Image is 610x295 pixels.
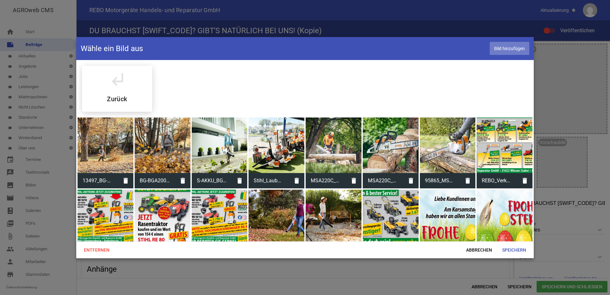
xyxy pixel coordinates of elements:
span: Bild hinzufügen [490,42,529,55]
span: 13497_BG-BGA200-EU-AW-015_EU - usable RoW.jpg [78,172,118,189]
i: delete [460,173,475,188]
span: REBO_Verkaufsoffen_11-06-23_WIN.jpg [477,172,517,189]
span: Speichern [497,244,531,256]
span: S-AKKU_BGA85_PRIVAT-klein1.jpg [192,172,232,189]
div: Angebote (Anzeigen) [82,66,152,112]
i: delete [118,173,133,188]
span: Entfernen [79,244,115,256]
h4: Wähle ein Bild aus [81,43,143,54]
span: Abbrechen [461,244,497,256]
span: 95865_MSA220C-Usage-EU_HQ_P_2022-08_0002_EU - usable RoW.jpg [420,172,460,189]
span: BG-BGA200-EU-AW-012.jpg [135,172,175,189]
i: delete [403,173,419,188]
span: MSA220C_2.jpg [363,172,403,189]
h5: Zurück [107,96,127,102]
i: subdirectory_arrow_left [108,70,126,88]
span: MSA220C_3.jpg [306,172,346,189]
i: delete [346,173,361,188]
i: delete [232,173,247,188]
i: delete [517,173,532,188]
i: delete [175,173,190,188]
span: Stihl_Laubbläser&Sauger_2024.jpg [249,172,289,189]
i: delete [289,173,304,188]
